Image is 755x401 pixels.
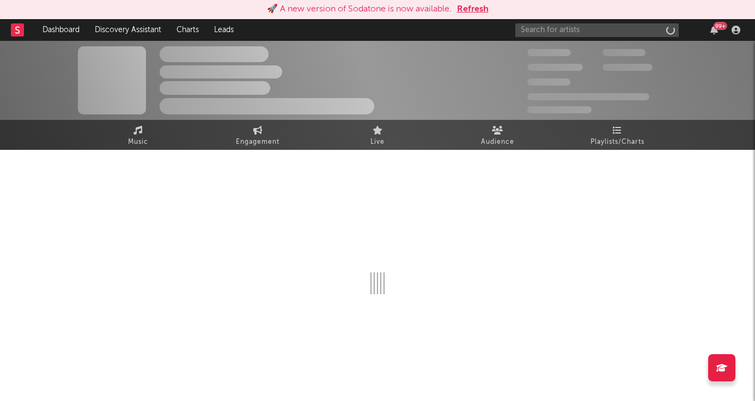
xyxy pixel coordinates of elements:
[457,3,489,16] button: Refresh
[370,136,385,149] span: Live
[128,136,148,149] span: Music
[527,49,571,56] span: 300,000
[318,120,437,150] a: Live
[236,136,279,149] span: Engagement
[206,19,241,41] a: Leads
[602,49,646,56] span: 100,000
[527,93,649,100] span: 50,000,000 Monthly Listeners
[714,22,727,30] div: 99 +
[527,78,570,86] span: 100,000
[527,64,583,71] span: 50,000,000
[267,3,452,16] div: 🚀 A new version of Sodatone is now available.
[198,120,318,150] a: Engagement
[557,120,677,150] a: Playlists/Charts
[87,19,169,41] a: Discovery Assistant
[78,120,198,150] a: Music
[35,19,87,41] a: Dashboard
[437,120,557,150] a: Audience
[590,136,644,149] span: Playlists/Charts
[602,64,653,71] span: 1,000,000
[527,106,592,113] span: Jump Score: 85.0
[169,19,206,41] a: Charts
[710,26,718,34] button: 99+
[515,23,679,37] input: Search for artists
[481,136,514,149] span: Audience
